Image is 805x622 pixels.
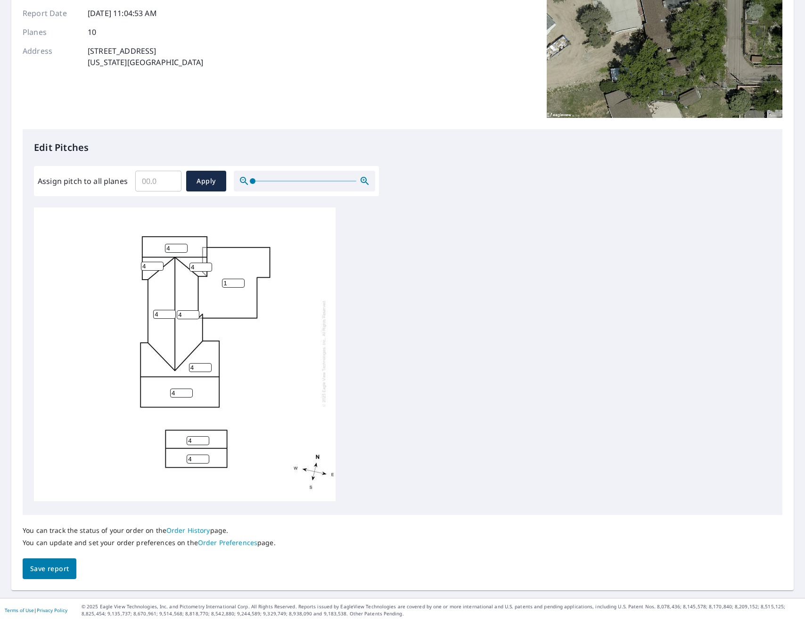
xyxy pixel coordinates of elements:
p: [DATE] 11:04:53 AM [88,8,157,19]
p: Address [23,45,79,68]
p: Edit Pitches [34,141,771,155]
p: You can track the status of your order on the page. [23,526,276,535]
button: Save report [23,558,76,580]
p: 10 [88,26,96,38]
p: © 2025 Eagle View Technologies, Inc. and Pictometry International Corp. All Rights Reserved. Repo... [82,603,800,617]
a: Terms of Use [5,607,34,614]
p: [STREET_ADDRESS] [US_STATE][GEOGRAPHIC_DATA] [88,45,203,68]
button: Apply [186,171,226,191]
input: 00.0 [135,168,181,194]
p: | [5,607,67,613]
p: You can update and set your order preferences on the page. [23,539,276,547]
span: Apply [194,175,219,187]
a: Order History [166,526,210,535]
label: Assign pitch to all planes [38,175,128,187]
a: Privacy Policy [37,607,67,614]
a: Order Preferences [198,538,257,547]
span: Save report [30,563,69,575]
p: Planes [23,26,79,38]
p: Report Date [23,8,79,19]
